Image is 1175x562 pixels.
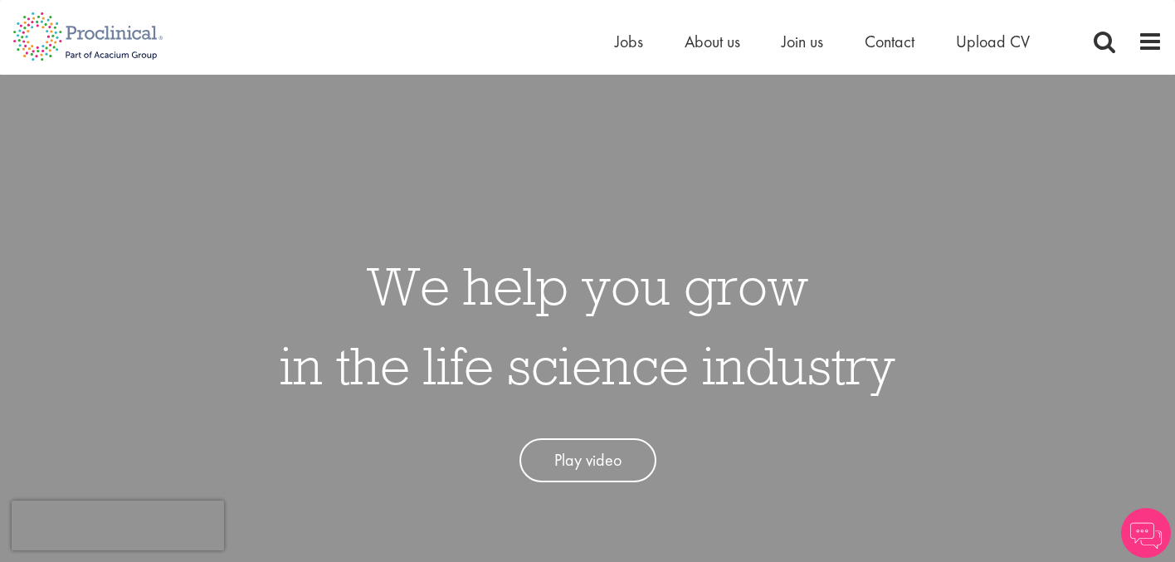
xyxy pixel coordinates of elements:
a: Upload CV [956,31,1030,52]
a: Play video [519,438,656,482]
img: Chatbot [1121,508,1171,558]
a: About us [685,31,740,52]
a: Join us [782,31,823,52]
a: Contact [865,31,914,52]
h1: We help you grow in the life science industry [280,246,895,405]
a: Jobs [615,31,643,52]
